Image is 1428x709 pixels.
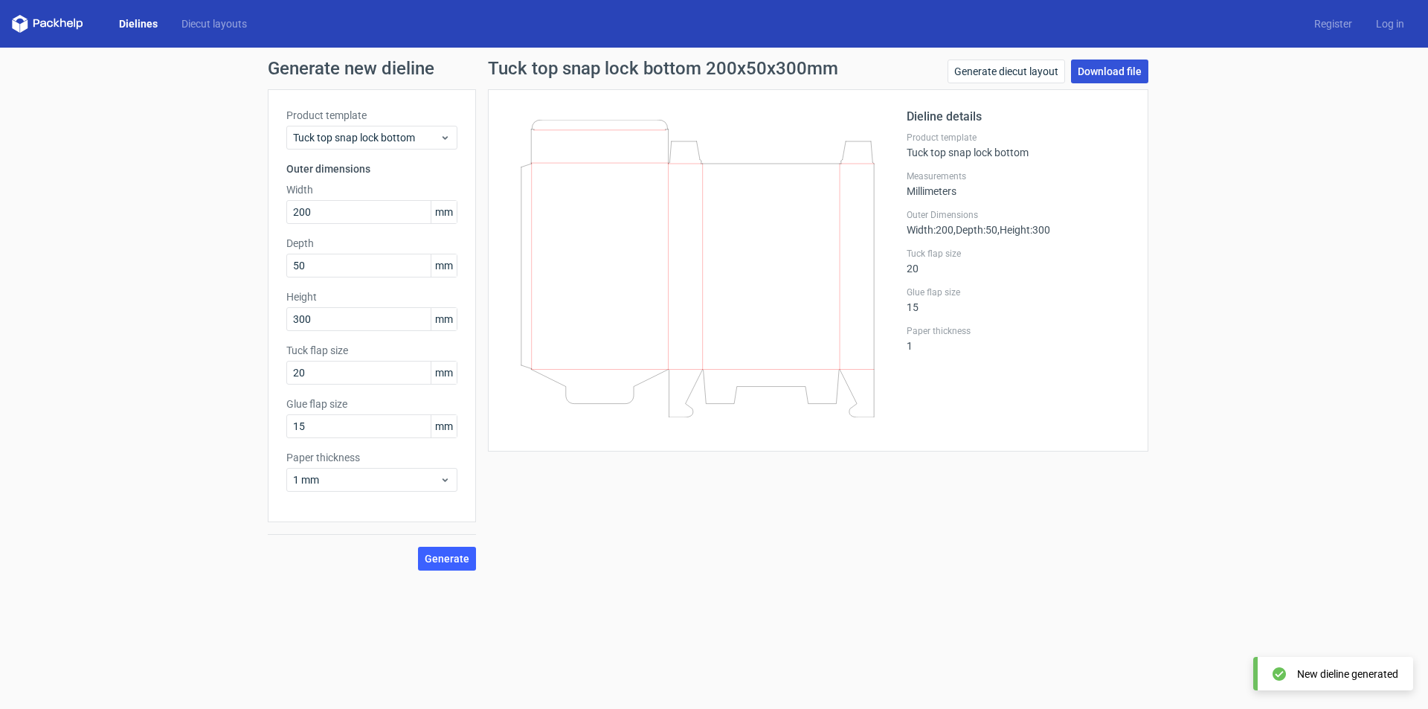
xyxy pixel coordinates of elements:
[907,108,1130,126] h2: Dieline details
[953,224,997,236] span: , Depth : 50
[907,224,953,236] span: Width : 200
[1297,667,1398,681] div: New dieline generated
[907,248,1130,260] label: Tuck flap size
[431,415,457,437] span: mm
[431,362,457,384] span: mm
[286,397,457,411] label: Glue flap size
[948,60,1065,83] a: Generate diecut layout
[286,182,457,197] label: Width
[286,161,457,176] h3: Outer dimensions
[907,132,1130,158] div: Tuck top snap lock bottom
[431,201,457,223] span: mm
[268,60,1160,77] h1: Generate new dieline
[907,170,1130,197] div: Millimeters
[293,472,440,487] span: 1 mm
[907,209,1130,221] label: Outer Dimensions
[488,60,838,77] h1: Tuck top snap lock bottom 200x50x300mm
[1071,60,1148,83] a: Download file
[997,224,1050,236] span: , Height : 300
[431,308,457,330] span: mm
[907,286,1130,298] label: Glue flap size
[907,170,1130,182] label: Measurements
[425,554,469,564] span: Generate
[1364,16,1416,31] a: Log in
[907,132,1130,144] label: Product template
[293,130,440,145] span: Tuck top snap lock bottom
[907,286,1130,313] div: 15
[286,343,457,358] label: Tuck flap size
[107,16,170,31] a: Dielines
[907,325,1130,337] label: Paper thickness
[907,325,1130,352] div: 1
[1302,16,1364,31] a: Register
[286,289,457,304] label: Height
[431,254,457,277] span: mm
[286,450,457,465] label: Paper thickness
[286,108,457,123] label: Product template
[170,16,259,31] a: Diecut layouts
[418,547,476,571] button: Generate
[907,248,1130,275] div: 20
[286,236,457,251] label: Depth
